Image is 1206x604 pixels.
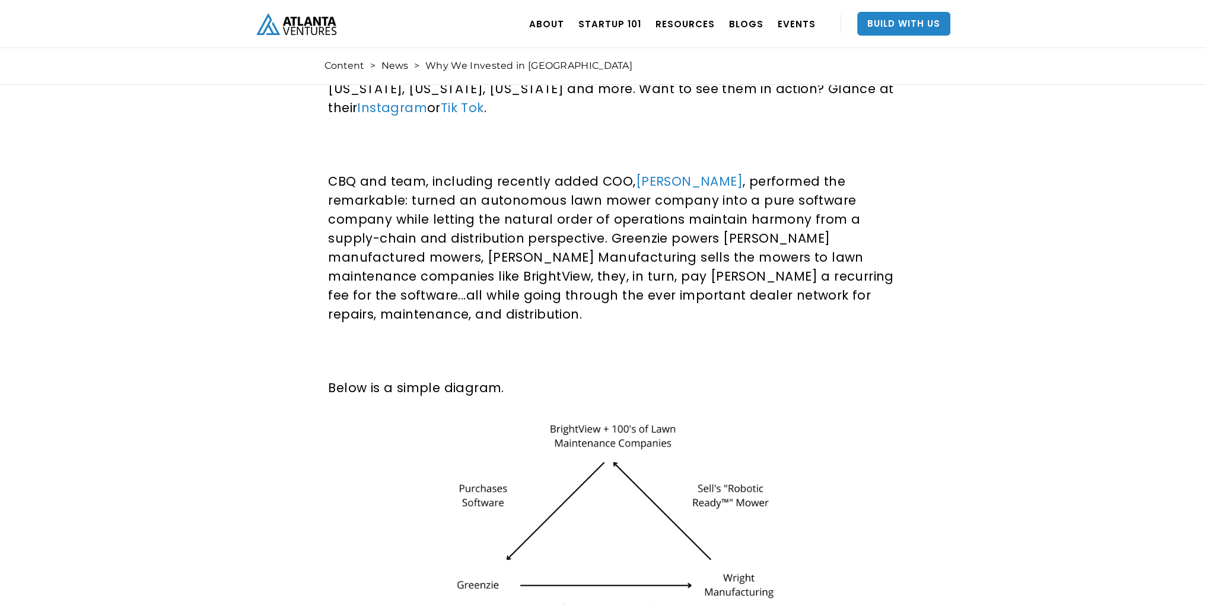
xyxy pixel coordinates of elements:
[729,7,763,40] a: BLOGS
[857,12,950,36] a: Build With Us
[578,7,641,40] a: Startup 101
[425,60,632,72] div: Why We Invested in [GEOGRAPHIC_DATA]
[324,60,364,72] a: Content
[778,7,816,40] a: EVENTS
[655,7,715,40] a: RESOURCES
[328,61,897,117] p: They are currently deploying them across the country in [US_STATE], [US_STATE], [US_STATE], [US_S...
[381,60,408,72] a: News
[414,60,419,72] div: >
[529,7,564,40] a: ABOUT
[636,173,743,190] a: [PERSON_NAME]
[370,60,376,72] div: >
[357,99,427,116] a: Instagram
[328,172,897,324] p: CBQ and team, including recently added COO, , performed the remarkable: turned an autonomous lawn...
[441,99,484,116] a: Tik Tok
[328,379,897,398] p: Below is a simple diagram.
